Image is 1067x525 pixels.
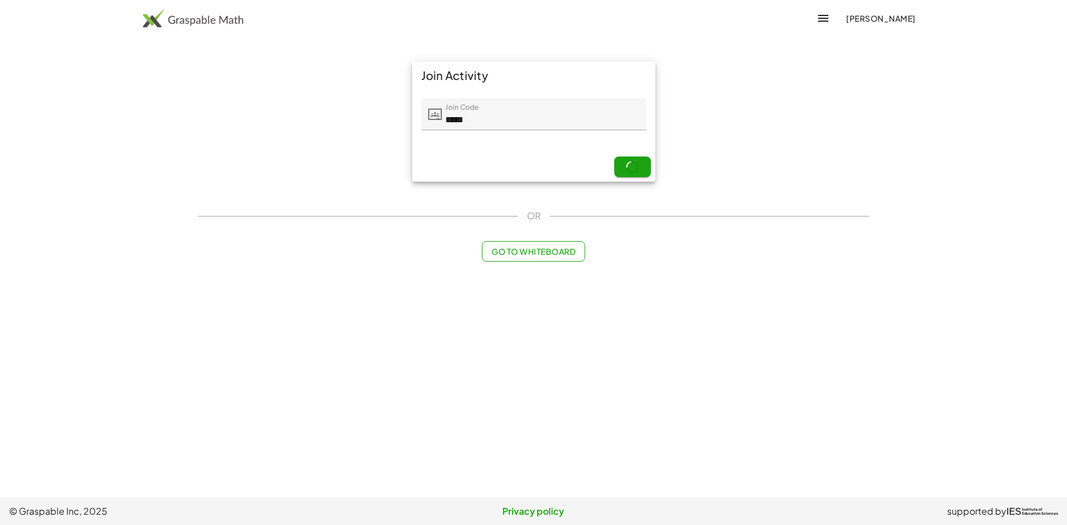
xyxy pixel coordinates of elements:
button: Go to Whiteboard [482,241,585,262]
span: supported by [947,504,1006,518]
span: © Graspable Inc, 2025 [9,504,359,518]
span: Go to Whiteboard [492,246,575,257]
span: IES [1006,506,1021,517]
a: Privacy policy [359,504,708,518]
span: Institute of Education Sciences [1022,508,1058,516]
span: OR [527,209,541,223]
div: Join Activity [412,62,655,89]
a: IESInstitute ofEducation Sciences [1006,504,1058,518]
span: [PERSON_NAME] [846,13,916,23]
button: [PERSON_NAME] [837,8,925,29]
